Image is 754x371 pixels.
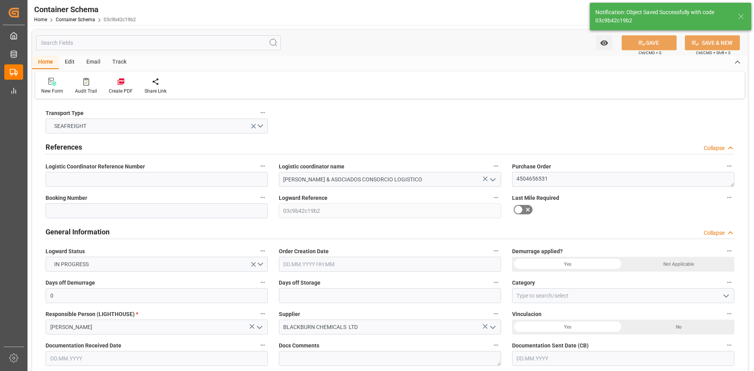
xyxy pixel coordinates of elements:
div: Track [106,56,132,69]
button: open menu [486,174,498,186]
input: DD.MM.YYYY HH:MM [279,257,501,272]
button: Booking Number [258,192,268,203]
button: Transport Type [258,108,268,118]
span: Category [512,279,535,287]
button: Demurrage applied? [724,246,734,256]
button: Category [724,277,734,287]
div: Share Link [145,88,167,95]
button: open menu [253,321,265,333]
div: Notification: Object Saved Successfully with code 03c9b42c19b2 [595,8,730,25]
span: Booking Number [46,194,87,202]
a: Home [34,17,47,22]
span: Order Creation Date [279,247,329,256]
button: open menu [719,290,731,302]
button: Vinculacion [724,309,734,319]
h2: References [46,142,82,152]
button: open menu [596,35,612,50]
button: Logward Reference [491,192,501,203]
div: Email [81,56,106,69]
span: Responsible Person (LIGHTHOUSE) [46,310,138,318]
span: Logistic coordinator name [279,163,344,171]
button: Responsible Person (LIGHTHOUSE) * [258,309,268,319]
textarea: 4504656531 [512,172,734,187]
button: Logistic coordinator name [491,161,501,171]
button: SAVE [622,35,677,50]
button: Days off Storage [491,277,501,287]
div: No [623,320,734,334]
span: Ctrl/CMD + Shift + S [696,50,730,56]
div: Not Applicable [623,257,734,272]
input: Type to search/select [512,288,734,303]
div: Audit Trail [75,88,97,95]
span: Demurrage applied? [512,247,563,256]
span: Days off Demurrage [46,279,95,287]
a: Container Schema [56,17,95,22]
span: Documentation Received Date [46,342,121,350]
span: Purchase Order [512,163,551,171]
div: Edit [59,56,81,69]
span: Vinculacion [512,310,542,318]
button: SAVE & NEW [685,35,740,50]
span: Logward Reference [279,194,328,202]
input: Type to search/select [46,320,268,334]
h2: General Information [46,227,110,237]
button: Days off Demurrage [258,277,268,287]
div: Yes [512,257,623,272]
button: Docs Comments [491,340,501,350]
span: Days off Storage [279,279,320,287]
button: Documentation Received Date [258,340,268,350]
button: Purchase Order [724,161,734,171]
input: Search Fields [36,35,281,50]
button: Logistic Coordinator Reference Number [258,161,268,171]
span: Transport Type [46,109,84,117]
span: Docs Comments [279,342,319,350]
span: SEAFREIGHT [50,122,90,130]
div: Container Schema [34,4,136,15]
span: Ctrl/CMD + S [639,50,661,56]
span: Documentation Sent Date (CB) [512,342,589,350]
input: DD.MM.YYYY [46,351,268,366]
button: Order Creation Date [491,246,501,256]
button: Documentation Sent Date (CB) [724,340,734,350]
input: DD.MM.YYYY [512,351,734,366]
div: Create PDF [109,88,133,95]
span: Logward Status [46,247,85,256]
div: Home [32,56,59,69]
div: Collapse [704,144,725,152]
button: open menu [46,119,268,133]
button: Logward Status [258,246,268,256]
button: open menu [46,257,268,272]
div: New Form [41,88,63,95]
button: Supplier [491,309,501,319]
span: Logistic Coordinator Reference Number [46,163,145,171]
span: Last Mile Required [512,194,559,202]
div: Yes [512,320,623,334]
span: IN PROGRESS [50,260,93,269]
button: Last Mile Required [724,192,734,203]
button: open menu [486,321,498,333]
span: Supplier [279,310,300,318]
input: enter supplier [279,320,501,334]
div: Collapse [704,229,725,237]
